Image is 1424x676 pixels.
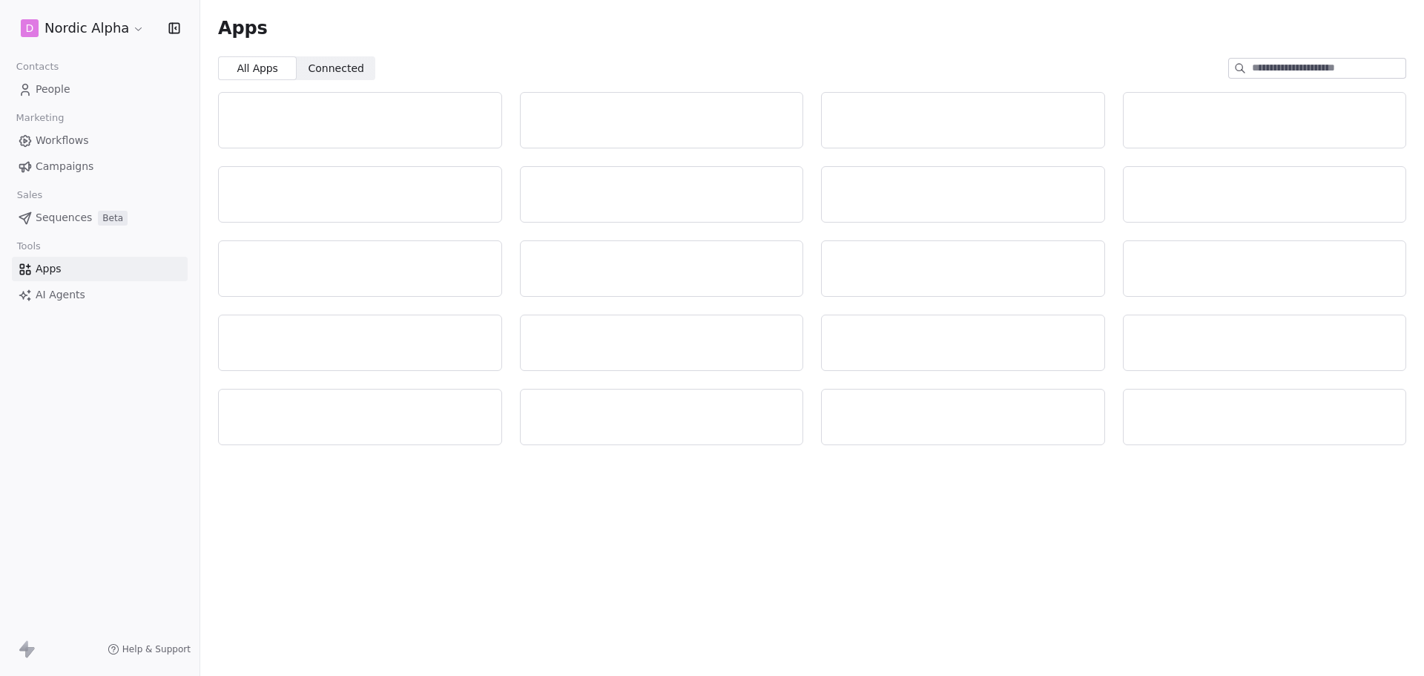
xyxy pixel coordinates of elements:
a: Campaigns [12,154,188,179]
span: D [26,21,34,36]
a: SequencesBeta [12,206,188,230]
a: Help & Support [108,643,191,655]
span: Contacts [10,56,65,78]
span: Connected [309,61,364,76]
a: Apps [12,257,188,281]
a: AI Agents [12,283,188,307]
span: Apps [218,17,268,39]
span: AI Agents [36,287,85,303]
span: Tools [10,235,47,257]
span: Sales [10,184,49,206]
span: Nordic Alpha [44,19,129,38]
span: Workflows [36,133,89,148]
button: DNordic Alpha [18,16,148,41]
span: Campaigns [36,159,93,174]
span: Apps [36,261,62,277]
span: People [36,82,70,97]
span: Beta [98,211,128,226]
a: People [12,77,188,102]
a: Workflows [12,128,188,153]
span: Help & Support [122,643,191,655]
span: Marketing [10,107,70,129]
span: Sequences [36,210,92,226]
